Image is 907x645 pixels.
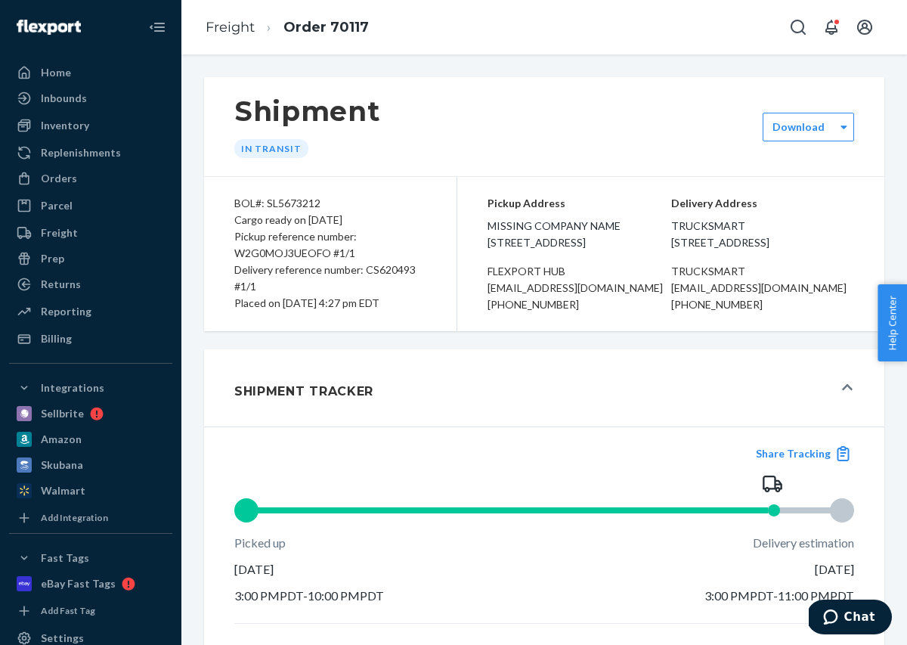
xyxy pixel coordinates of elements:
[41,198,73,213] div: Parcel
[9,247,172,271] a: Prep
[41,65,71,80] div: Home
[234,195,426,212] div: BOL#: SL5673212
[878,284,907,361] button: Help Center
[41,118,89,133] div: Inventory
[488,296,671,313] div: [PHONE_NUMBER]
[9,427,172,451] a: Amazon
[41,331,72,346] div: Billing
[41,457,83,473] div: Skubana
[41,304,91,319] div: Reporting
[17,20,81,35] img: Flexport logo
[41,406,84,421] div: Sellbrite
[488,263,671,280] div: Flexport HUB
[488,218,671,251] span: Missing Company Name [STREET_ADDRESS]
[9,402,172,426] a: Sellbrite
[234,95,380,127] h1: Shipment
[41,225,78,240] div: Freight
[488,280,671,296] div: [EMAIL_ADDRESS][DOMAIN_NAME]
[9,86,172,110] a: Inbounds
[234,561,420,578] p: [DATE]
[234,535,420,552] p: Picked up
[9,194,172,218] a: Parcel
[704,588,854,605] p: 3:00 PM PDT - 11:00 PM PDT
[815,561,854,578] p: [DATE]
[9,479,172,503] a: Walmart
[9,602,172,620] a: Add Fast Tag
[9,453,172,477] a: Skubana
[762,473,783,495] svg: in transit
[234,383,373,401] h1: Shipment Tracker
[9,221,172,245] a: Freight
[9,272,172,296] a: Returns
[671,263,855,280] div: TRUCKSMART
[9,141,172,165] a: Replenishments
[671,195,855,212] p: Delivery Address
[41,604,95,617] div: Add Fast Tag
[234,588,420,605] p: 3:00 PM PDT - 10:00 PM PDT
[234,212,426,228] div: Cargo ready on [DATE]
[9,546,172,570] button: Fast Tags
[234,228,426,262] div: Pickup reference number: W2G0MOJ3UEOFO #1/1
[9,166,172,191] a: Orders
[234,139,308,158] div: In Transit
[142,12,172,42] button: Close Navigation
[9,113,172,138] a: Inventory
[283,19,369,36] a: Order 70117
[671,280,855,296] div: [EMAIL_ADDRESS][DOMAIN_NAME]
[234,295,426,312] div: Placed on [DATE] 4:27 pm EDT
[816,12,847,42] button: Open notifications
[204,349,884,426] button: Shipment Tracker
[772,119,825,135] div: Download
[41,91,87,106] div: Inbounds
[783,12,813,42] button: Open Search Box
[9,376,172,400] button: Integrations
[9,60,172,85] a: Home
[9,509,172,527] a: Add Integration
[9,327,172,351] a: Billing
[206,19,255,36] a: Freight
[671,296,855,313] div: [PHONE_NUMBER]
[41,576,116,591] div: eBay Fast Tags
[41,145,121,160] div: Replenishments
[41,483,85,498] div: Walmart
[41,251,64,266] div: Prep
[9,299,172,324] a: Reporting
[41,380,104,395] div: Integrations
[9,572,172,596] a: eBay Fast Tags
[751,445,854,462] button: Share Tracking
[809,600,892,637] iframe: Opens a widget where you can chat to one of our agents
[753,535,854,552] p: Delivery estimation
[41,550,89,566] div: Fast Tags
[41,511,108,524] div: Add Integration
[488,195,671,212] p: Pickup Address
[671,218,855,251] span: TRUCKSMART [STREET_ADDRESS]
[234,262,426,295] div: Delivery reference number: CS620493 #1/1
[41,171,77,186] div: Orders
[193,5,381,50] ol: breadcrumbs
[41,277,81,292] div: Returns
[850,12,880,42] button: Open account menu
[41,432,82,447] div: Amazon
